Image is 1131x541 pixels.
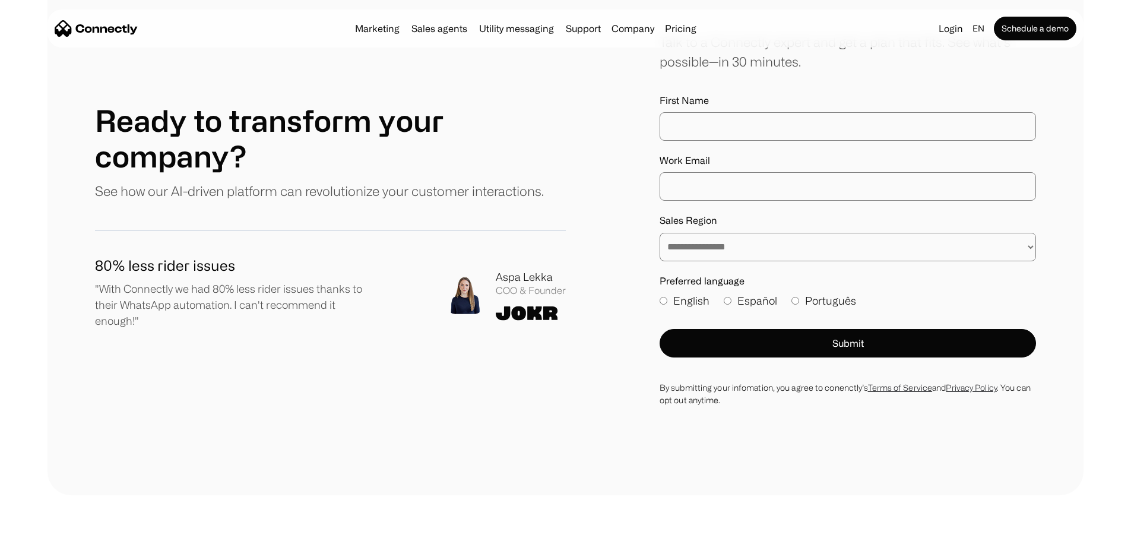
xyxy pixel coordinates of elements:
button: Submit [660,329,1036,357]
h1: Ready to transform your company? [95,103,566,174]
a: Marketing [350,24,404,33]
a: Terms of Service [868,383,933,392]
div: Aspa Lekka [496,269,566,285]
div: en [968,20,991,37]
input: English [660,297,667,305]
a: Sales agents [407,24,472,33]
label: Español [724,293,777,309]
label: Sales Region [660,215,1036,226]
a: Login [934,20,968,37]
div: en [972,20,984,37]
p: "With Connectly we had 80% less rider issues thanks to their WhatsApp automation. I can't recomme... [95,281,378,329]
a: Pricing [660,24,701,33]
label: English [660,293,709,309]
a: Utility messaging [474,24,559,33]
div: Talk to a Connectly expert and get a plan that fits. See what’s possible—in 30 minutes. [660,32,1036,71]
a: Schedule a demo [994,17,1076,40]
a: Privacy Policy [946,383,996,392]
div: Company [608,20,658,37]
aside: Language selected: English [12,519,71,537]
div: By submitting your infomation, you agree to conenctly’s and . You can opt out anytime. [660,381,1036,406]
label: Preferred language [660,276,1036,287]
input: Español [724,297,731,305]
a: Support [561,24,606,33]
label: Work Email [660,155,1036,166]
a: home [55,20,138,37]
div: Company [612,20,654,37]
div: COO & Founder [496,285,566,296]
h1: 80% less rider issues [95,255,378,276]
label: First Name [660,95,1036,106]
label: Português [791,293,856,309]
ul: Language list [24,520,71,537]
p: See how our AI-driven platform can revolutionize your customer interactions. [95,181,544,201]
input: Português [791,297,799,305]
